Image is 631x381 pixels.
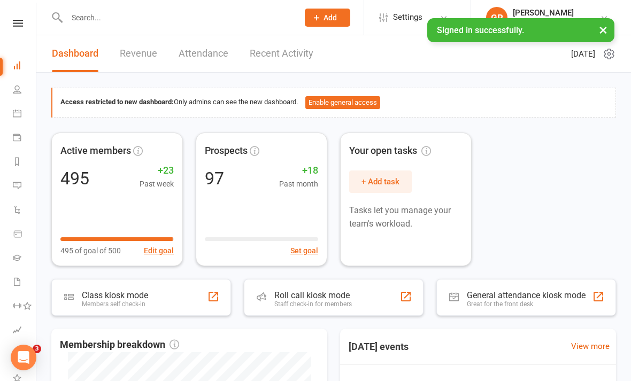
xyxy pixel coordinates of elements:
[279,163,318,178] span: +18
[120,35,157,72] a: Revenue
[486,7,507,28] div: GR
[467,290,586,300] div: General attendance kiosk mode
[467,300,586,308] div: Great for the front desk
[205,143,248,159] span: Prospects
[340,337,417,356] h3: [DATE] events
[33,345,41,353] span: 3
[13,223,37,247] a: Product Sales
[513,18,574,27] div: Chopper's Gym
[513,8,574,18] div: [PERSON_NAME]
[349,143,431,159] span: Your open tasks
[60,96,607,109] div: Only admins can see the new dashboard.
[349,170,412,193] button: + Add task
[13,127,37,151] a: Payments
[393,5,422,29] span: Settings
[13,319,37,343] a: Assessments
[13,103,37,127] a: Calendar
[11,345,36,370] div: Open Intercom Messenger
[250,35,313,72] a: Recent Activity
[594,18,613,41] button: ×
[305,96,380,109] button: Enable general access
[13,55,37,79] a: Dashboard
[437,25,524,35] span: Signed in successfully.
[60,337,179,353] span: Membership breakdown
[13,151,37,175] a: Reports
[290,245,318,256] button: Set goal
[60,143,131,159] span: Active members
[205,170,224,187] div: 97
[52,35,98,72] a: Dashboard
[82,300,148,308] div: Members self check-in
[82,290,148,300] div: Class kiosk mode
[305,9,350,27] button: Add
[274,300,352,308] div: Staff check-in for members
[571,48,595,60] span: [DATE]
[349,204,463,231] p: Tasks let you manage your team's workload.
[324,13,337,22] span: Add
[571,340,610,353] a: View more
[279,178,318,190] span: Past month
[144,245,174,256] button: Edit goal
[60,245,121,256] span: 495 of goal of 500
[13,79,37,103] a: People
[140,163,174,178] span: +23
[60,170,89,187] div: 495
[60,98,174,106] strong: Access restricted to new dashboard:
[64,10,291,25] input: Search...
[274,290,352,300] div: Roll call kiosk mode
[140,178,174,190] span: Past week
[179,35,228,72] a: Attendance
